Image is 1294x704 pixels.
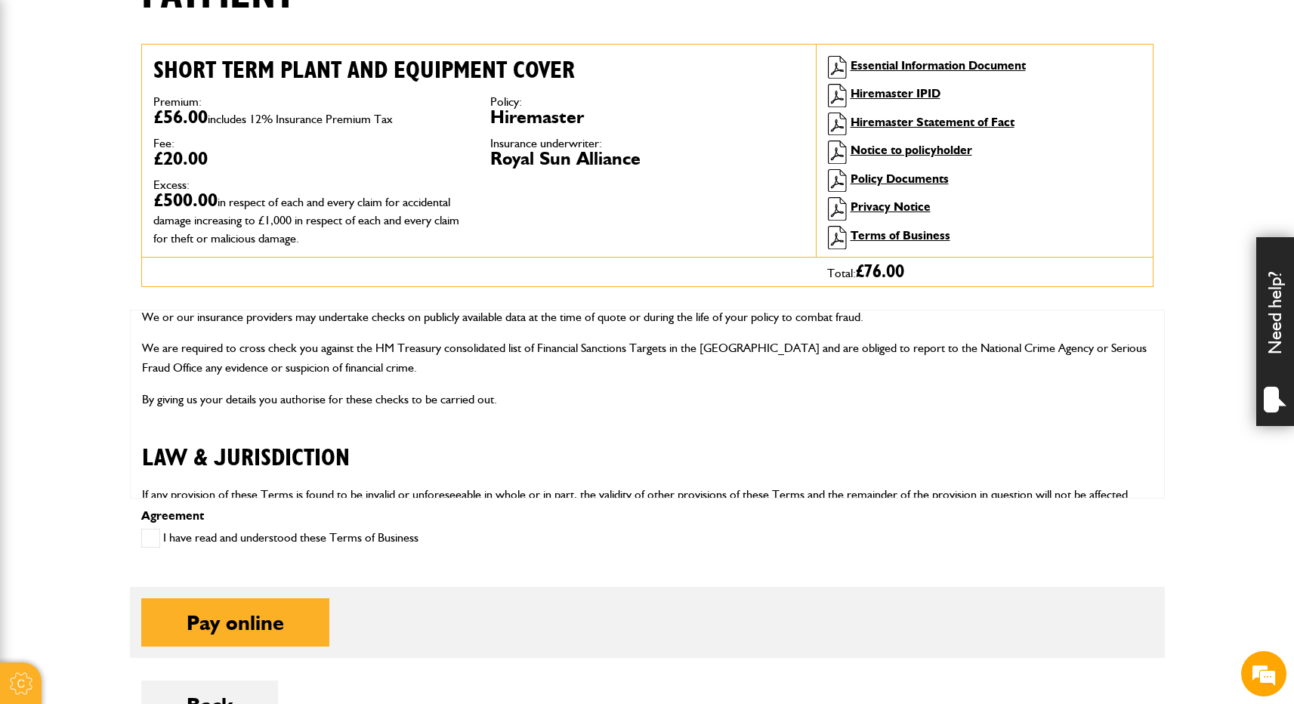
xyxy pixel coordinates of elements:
[248,8,284,44] div: Minimize live chat window
[851,58,1026,73] a: Essential Information Document
[141,510,1153,522] p: Agreement
[153,56,805,85] h2: Short term plant and equipment cover
[153,108,468,126] dd: £56.00
[20,331,268,373] span: I do not know the serial number of the item I am trying to insure
[142,485,1153,543] p: If any provision of these Terms is found to be invalid or unforeseeable in whole or in part, the ...
[1256,237,1294,426] div: Need help?
[141,529,418,548] label: I have read and understood these Terms of Business
[856,263,904,281] span: £
[851,228,950,242] a: Terms of Business
[153,150,468,168] dd: £20.00
[490,108,805,126] dd: Hiremaster
[8,440,288,493] textarea: Type your message and hit 'Enter'
[153,96,468,108] dt: Premium:
[153,191,468,245] dd: £500.00
[125,148,268,174] span: I have an error message
[68,381,268,406] span: What do JCB's plant policies cover?
[153,195,459,245] span: in respect of each and every claim for accidental damage increasing to £1,000 in respect of each ...
[142,338,1153,377] p: We are required to cross check you against the HM Treasury consolidated list of Financial Sanctio...
[490,96,805,108] dt: Policy:
[153,179,468,191] dt: Excess:
[851,86,940,100] a: Hiremaster IPID
[79,85,254,104] div: JCB Insurance
[142,390,1153,409] p: By giving us your details you authorise for these checks to be carried out.
[142,307,1153,327] p: We or our insurance providers may undertake checks on publicly available data at the time of quot...
[864,263,904,281] span: 76.00
[20,181,268,224] span: I am looking to purchase insurance / I have a question about a quote I am doing
[153,137,468,150] dt: Fee:
[490,137,805,150] dt: Insurance underwriter:
[851,143,972,157] a: Notice to policyholder
[20,231,268,273] span: I would like to discuss an existing policy (including short term hired in plant)
[208,112,393,126] span: includes 12% Insurance Premium Tax
[20,281,268,323] span: I do not know the make/model of the item I am hiring
[851,115,1015,129] a: Hiremaster Statement of Fact
[851,171,949,186] a: Policy Documents
[851,199,931,214] a: Privacy Notice
[141,598,329,647] button: Pay online
[816,258,1153,286] div: Total:
[142,421,1153,472] h2: LAW & JURISDICTION
[26,84,63,105] img: d_20077148190_operators_62643000001515001
[490,150,805,168] dd: Royal Sun Alliance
